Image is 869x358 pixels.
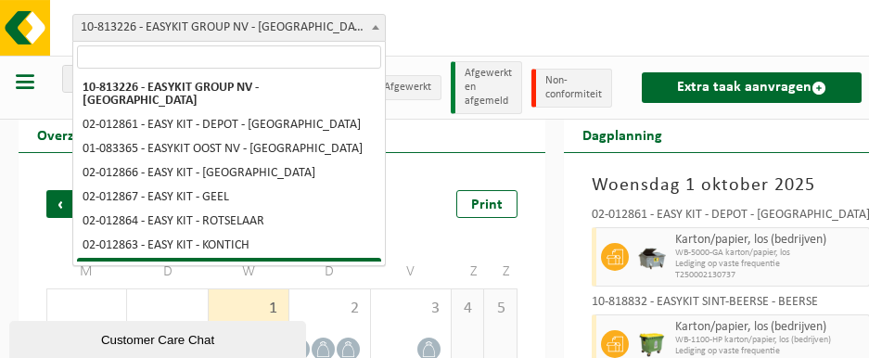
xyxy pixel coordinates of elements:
[456,190,518,218] a: Print
[675,335,864,346] span: WB-1100-HP karton/papier, los (bedrijven)
[19,116,116,152] h2: Overzicht
[493,299,507,319] span: 5
[46,255,127,288] td: M
[461,299,475,319] span: 4
[638,243,666,271] img: WB-5000-GAL-GY-01
[531,69,612,108] li: Non-conformiteit
[471,198,503,212] span: Print
[452,255,485,288] td: Z
[451,61,522,114] li: Afgewerkt en afgemeld
[675,259,864,270] span: Lediging op vaste frequentie
[289,255,370,288] td: D
[77,234,381,258] li: 02-012863 - EASY KIT - KONTICH
[46,190,74,218] span: Vorige
[77,76,381,113] li: 10-813226 - EASYKIT GROUP NV - [GEOGRAPHIC_DATA]
[218,299,279,319] span: 1
[77,210,381,234] li: 02-012864 - EASY KIT - ROTSELAAR
[73,15,385,41] span: 10-813226 - EASYKIT GROUP NV - ROTSELAAR
[72,14,386,42] span: 10-813226 - EASYKIT GROUP NV - ROTSELAAR
[209,255,289,288] td: W
[9,317,310,358] iframe: chat widget
[675,270,864,281] span: T250002130737
[77,161,381,185] li: 02-012866 - EASY KIT - [GEOGRAPHIC_DATA]
[642,72,863,102] a: Extra taak aanvragen
[77,185,381,210] li: 02-012867 - EASY KIT - GEEL
[675,346,864,357] span: Lediging op vaste frequentie
[638,330,666,358] img: WB-1100-HPE-GN-51
[127,255,208,288] td: D
[564,116,681,152] h2: Dagplanning
[675,320,864,335] span: Karton/papier, los (bedrijven)
[299,299,360,319] span: 2
[77,113,381,137] li: 02-012861 - EASY KIT - DEPOT - [GEOGRAPHIC_DATA]
[62,65,195,93] button: Vestigingen(16/16)
[77,258,381,295] li: 10-818822 - EASY KIT SINT-TRUIDEN - [GEOGRAPHIC_DATA]
[77,137,381,161] li: 01-083365 - EASYKIT OOST NV - [GEOGRAPHIC_DATA]
[484,255,518,288] td: Z
[371,255,452,288] td: V
[370,75,441,100] li: Afgewerkt
[675,248,864,259] span: WB-5000-GA karton/papier, los
[380,299,441,319] span: 3
[675,233,864,248] span: Karton/papier, los (bedrijven)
